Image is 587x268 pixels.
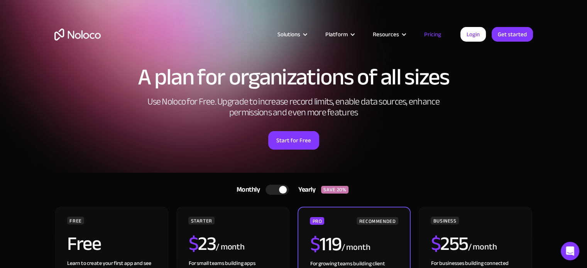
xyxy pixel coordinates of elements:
div: / month [216,241,245,253]
a: Start for Free [268,131,319,150]
div: Resources [363,29,414,39]
div: RECOMMENDED [357,217,398,225]
h2: 255 [431,234,468,253]
a: Pricing [414,29,451,39]
div: Open Intercom Messenger [561,242,579,260]
a: Login [460,27,486,42]
div: Solutions [268,29,316,39]
span: $ [431,226,440,262]
a: home [54,29,101,40]
div: Platform [316,29,363,39]
div: Yearly [289,184,321,196]
div: / month [341,241,370,254]
div: BUSINESS [431,217,458,224]
div: STARTER [188,217,214,224]
span: $ [310,226,320,262]
span: $ [188,226,198,262]
div: / month [468,241,497,253]
div: Solutions [277,29,300,39]
h1: A plan for organizations of all sizes [54,66,533,89]
h2: Use Noloco for Free. Upgrade to increase record limits, enable data sources, enhance permissions ... [139,96,448,118]
div: Resources [373,29,399,39]
a: Get started [492,27,533,42]
div: PRO [310,217,324,225]
h2: 119 [310,234,341,254]
div: Platform [325,29,348,39]
div: SAVE 20% [321,186,348,194]
h2: Free [67,234,101,253]
div: FREE [67,217,84,224]
div: Monthly [227,184,266,196]
h2: 23 [188,234,216,253]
